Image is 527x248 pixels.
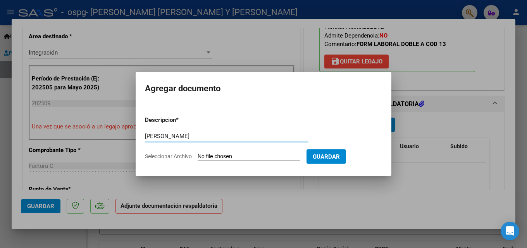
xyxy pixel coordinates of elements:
[145,81,382,96] h2: Agregar documento
[307,149,346,164] button: Guardar
[313,153,340,160] span: Guardar
[145,116,216,125] p: Descripcion
[145,153,192,159] span: Seleccionar Archivo
[501,222,519,240] div: Open Intercom Messenger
